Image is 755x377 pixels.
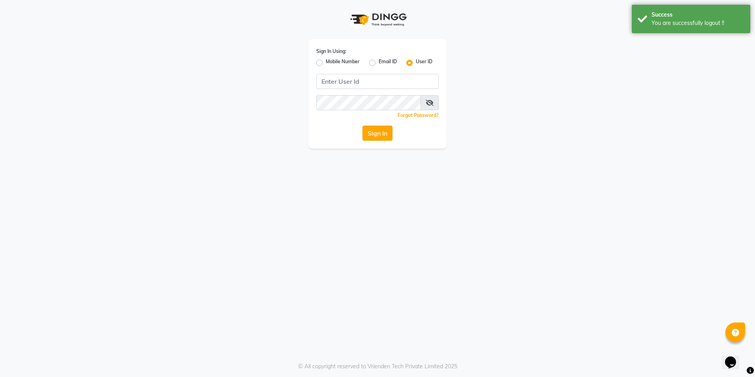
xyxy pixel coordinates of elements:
button: Sign In [362,126,393,141]
div: You are successfully logout !! [652,19,744,27]
label: Email ID [379,58,397,68]
label: User ID [416,58,432,68]
input: Username [316,74,439,89]
img: logo1.svg [346,8,409,31]
iframe: chat widget [722,345,747,369]
a: Forgot Password? [398,112,439,118]
label: Mobile Number [326,58,360,68]
label: Sign In Using: [316,48,346,55]
input: Username [316,95,421,110]
div: Success [652,11,744,19]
